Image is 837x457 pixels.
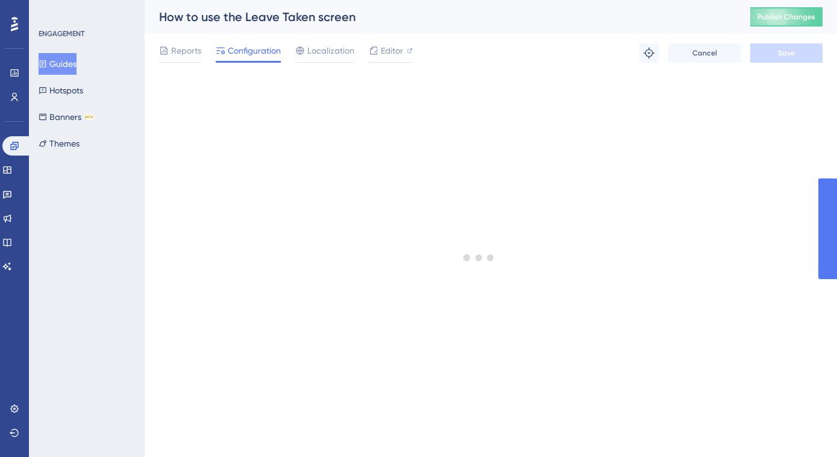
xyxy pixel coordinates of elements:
div: BETA [84,114,95,120]
button: Guides [39,53,77,75]
button: BannersBETA [39,106,95,128]
button: Save [750,43,823,63]
span: Publish Changes [757,12,815,22]
span: Configuration [228,43,281,58]
button: Hotspots [39,80,83,101]
span: Cancel [692,48,717,58]
button: Themes [39,133,80,154]
span: Editor [381,43,403,58]
span: Localization [307,43,354,58]
div: ENGAGEMENT [39,29,84,39]
div: How to use the Leave Taken screen [159,8,720,25]
button: Cancel [668,43,741,63]
iframe: UserGuiding AI Assistant Launcher [786,409,823,446]
button: Publish Changes [750,7,823,27]
span: Reports [171,43,201,58]
span: Save [778,48,795,58]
